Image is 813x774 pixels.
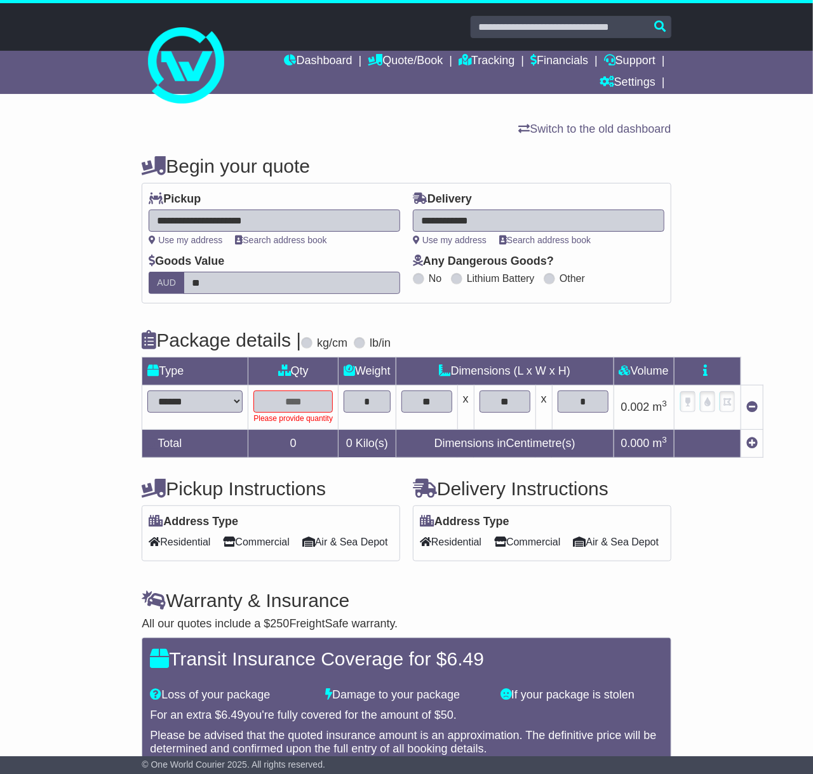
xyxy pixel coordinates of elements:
span: 0.002 [621,401,650,413]
td: Weight [339,357,396,385]
label: Any Dangerous Goods? [413,255,554,269]
span: 0.000 [621,437,650,450]
a: Quote/Book [368,51,443,72]
h4: Pickup Instructions [142,478,400,499]
span: © One World Courier 2025. All rights reserved. [142,759,325,770]
a: Tracking [459,51,514,72]
a: Use my address [149,235,222,245]
h4: Warranty & Insurance [142,590,671,611]
td: Qty [248,357,339,385]
span: m [653,401,668,413]
a: Remove this item [746,401,758,413]
a: Dashboard [285,51,353,72]
a: Switch to the old dashboard [519,123,671,135]
h4: Begin your quote [142,156,671,177]
label: Delivery [413,192,472,206]
label: AUD [149,272,184,294]
span: Air & Sea Depot [302,532,388,552]
label: Address Type [420,515,509,529]
span: Residential [420,532,481,552]
td: x [457,385,474,430]
a: Financials [530,51,588,72]
span: 50 [441,709,454,721]
a: Support [604,51,655,72]
span: m [653,437,668,450]
sup: 3 [662,399,668,408]
div: Loss of your package [144,688,319,702]
div: Please provide quantity [253,413,333,424]
td: Kilo(s) [339,430,396,458]
span: Commercial [494,532,560,552]
div: All our quotes include a $ FreightSafe warranty. [142,617,671,631]
td: Dimensions in Centimetre(s) [396,430,614,458]
td: 0 [248,430,339,458]
h4: Package details | [142,330,301,350]
label: lb/in [370,337,391,350]
h4: Transit Insurance Coverage for $ [150,648,662,669]
td: Type [142,357,248,385]
h4: Delivery Instructions [413,478,671,499]
td: x [535,385,552,430]
span: Residential [149,532,210,552]
label: Other [560,272,585,284]
a: Settings [600,72,655,94]
span: 250 [270,617,289,630]
a: Search address book [235,235,326,245]
div: For an extra $ you're fully covered for the amount of $ . [150,709,662,723]
td: Dimensions (L x W x H) [396,357,614,385]
span: 6.49 [447,648,484,669]
span: Commercial [223,532,289,552]
div: Damage to your package [319,688,494,702]
td: Volume [614,357,674,385]
a: Use my address [413,235,487,245]
label: Lithium Battery [467,272,535,284]
span: 6.49 [221,709,243,721]
span: Air & Sea Depot [573,532,659,552]
span: 0 [346,437,353,450]
td: Total [142,430,248,458]
label: Address Type [149,515,238,529]
a: Add new item [746,437,758,450]
div: Please be advised that the quoted insurance amount is an approximation. The definitive price will... [150,729,662,756]
label: Goods Value [149,255,224,269]
div: If your package is stolen [494,688,669,702]
label: No [429,272,441,284]
label: kg/cm [317,337,347,350]
label: Pickup [149,192,201,206]
a: Search address book [499,235,591,245]
sup: 3 [662,435,668,444]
